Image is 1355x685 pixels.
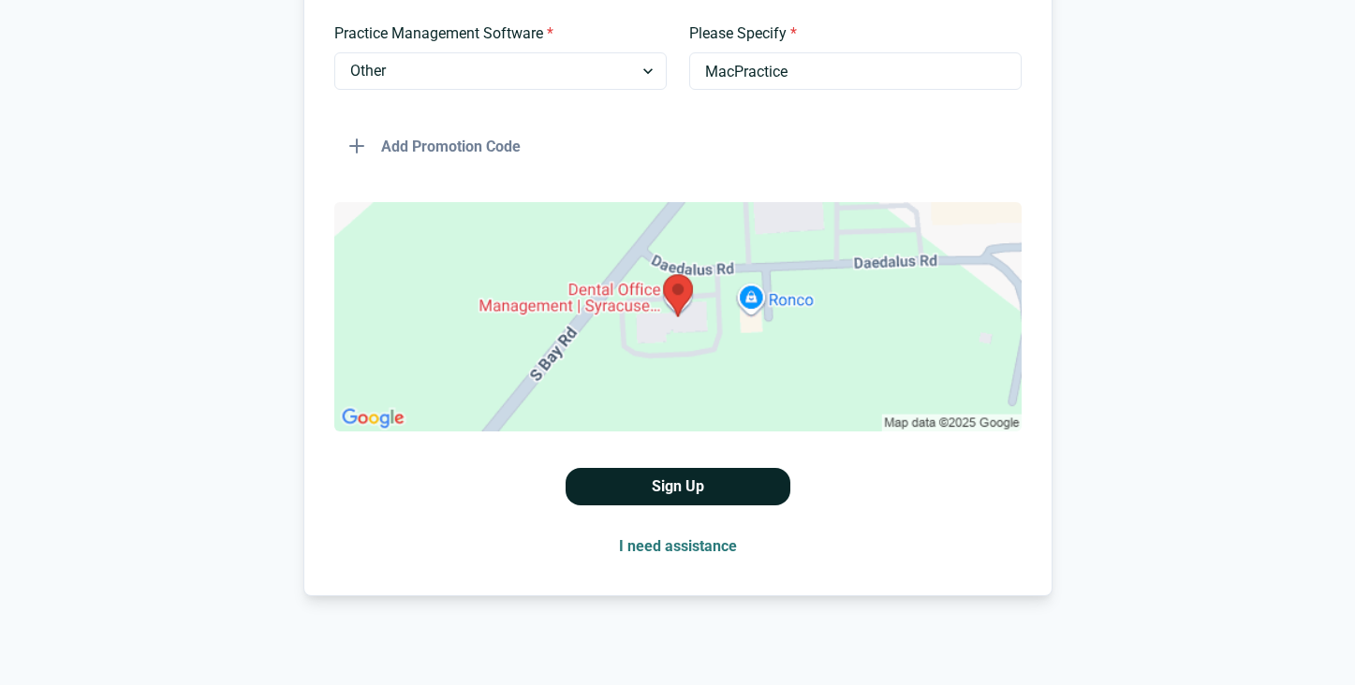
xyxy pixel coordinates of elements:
[689,22,1010,45] label: Please Specify
[566,468,790,505] button: Sign Up
[334,22,655,45] label: Practice Management Software
[334,127,536,165] button: Add Promotion Code
[334,202,1022,431] img: Selected Place
[604,528,752,565] button: I need assistance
